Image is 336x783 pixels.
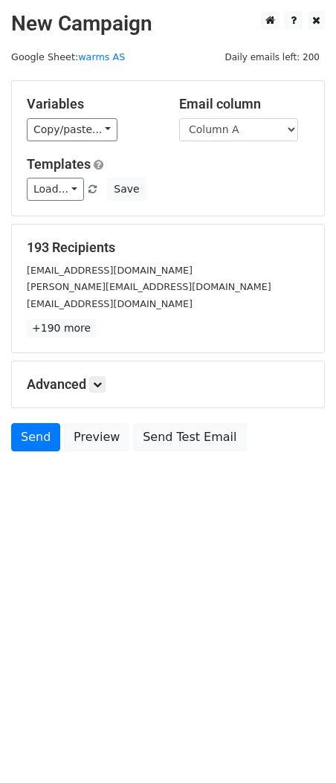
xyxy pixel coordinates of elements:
a: Templates [27,156,91,172]
small: [EMAIL_ADDRESS][DOMAIN_NAME] [27,298,193,309]
a: Copy/paste... [27,118,117,141]
small: [EMAIL_ADDRESS][DOMAIN_NAME] [27,265,193,276]
small: Google Sheet: [11,51,125,62]
a: Preview [64,423,129,451]
span: Daily emails left: 200 [219,49,325,65]
iframe: Chat Widget [262,712,336,783]
h2: New Campaign [11,11,325,36]
small: [PERSON_NAME][EMAIL_ADDRESS][DOMAIN_NAME] [27,281,271,292]
h5: Advanced [27,376,309,393]
a: Send [11,423,60,451]
a: +190 more [27,319,96,338]
a: Load... [27,178,84,201]
a: warms AS [78,51,125,62]
a: Send Test Email [133,423,246,451]
h5: 193 Recipients [27,239,309,256]
h5: Email column [179,96,309,112]
h5: Variables [27,96,157,112]
a: Daily emails left: 200 [219,51,325,62]
button: Save [107,178,146,201]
